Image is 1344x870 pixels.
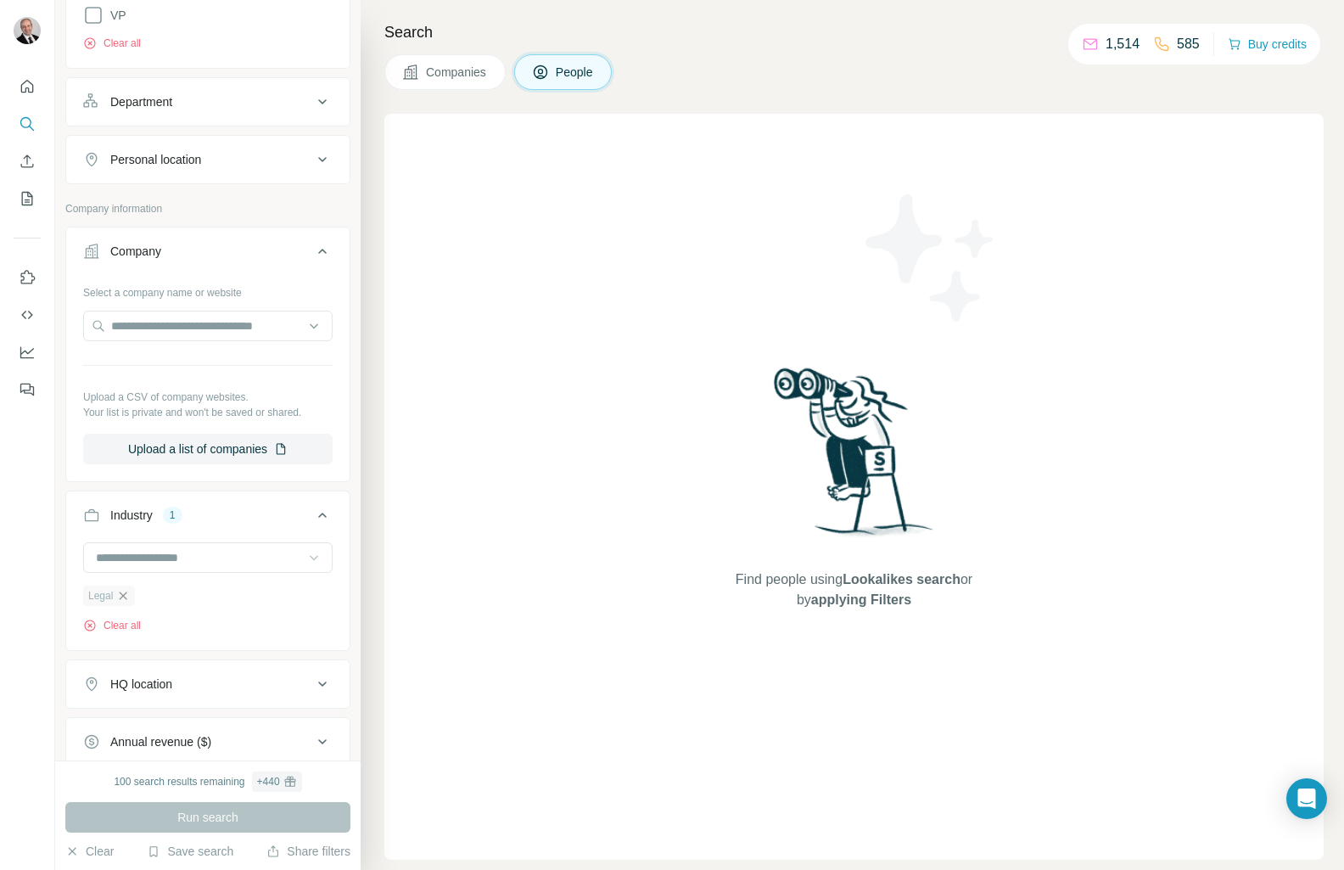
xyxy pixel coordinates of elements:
button: Clear all [83,36,141,51]
h4: Search [384,20,1324,44]
button: Use Surfe API [14,300,41,330]
span: applying Filters [811,592,911,607]
p: Company information [65,201,350,216]
p: 1,514 [1106,34,1140,54]
button: Personal location [66,139,350,180]
div: HQ location [110,676,172,693]
div: Company [110,243,161,260]
p: Upload a CSV of company websites. [83,390,333,405]
button: Company [66,231,350,278]
img: Surfe Illustration - Stars [854,182,1007,334]
p: Your list is private and won't be saved or shared. [83,405,333,420]
div: 1 [163,508,182,523]
div: + 440 [257,774,280,789]
button: Buy credits [1228,32,1307,56]
button: Dashboard [14,337,41,368]
span: Find people using or by [718,570,989,610]
button: Annual revenue ($) [66,721,350,762]
div: Open Intercom Messenger [1286,778,1327,819]
div: Industry [110,507,153,524]
button: Industry1 [66,495,350,542]
img: Avatar [14,17,41,44]
button: Share filters [266,843,350,860]
button: Feedback [14,374,41,405]
span: Companies [426,64,488,81]
div: Department [110,93,172,110]
div: Personal location [110,151,201,168]
span: VP [104,7,126,24]
button: Department [66,81,350,122]
span: People [556,64,595,81]
button: Use Surfe on LinkedIn [14,262,41,293]
img: Surfe Illustration - Woman searching with binoculars [766,363,943,553]
button: Upload a list of companies [83,434,333,464]
button: Search [14,109,41,139]
span: Legal [88,588,113,603]
div: Annual revenue ($) [110,733,211,750]
button: Enrich CSV [14,146,41,177]
button: HQ location [66,664,350,704]
button: Save search [147,843,233,860]
div: 100 search results remaining [114,772,301,792]
button: Quick start [14,71,41,102]
button: Clear [65,843,114,860]
div: Select a company name or website [83,278,333,300]
span: Lookalikes search [843,572,960,587]
button: Clear all [83,618,141,633]
button: My lists [14,183,41,214]
p: 585 [1177,34,1200,54]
